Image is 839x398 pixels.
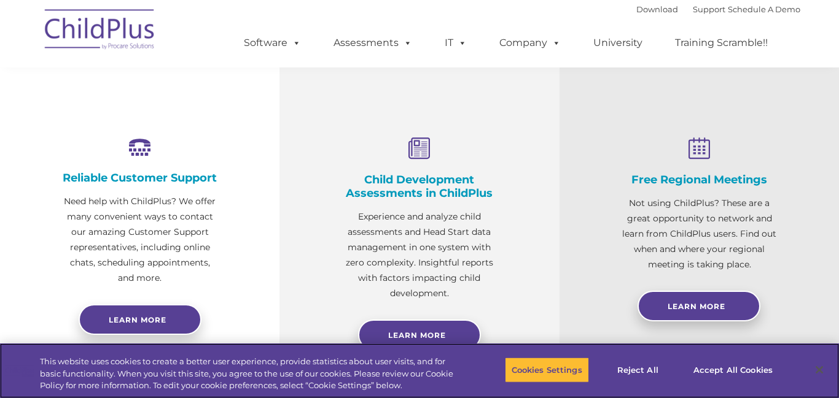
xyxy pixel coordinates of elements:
a: Assessments [321,31,424,55]
span: Learn More [668,302,725,311]
button: Close [806,356,833,383]
a: Company [487,31,573,55]
font: | [636,4,800,14]
a: Schedule A Demo [728,4,800,14]
p: Not using ChildPlus? These are a great opportunity to network and learn from ChildPlus users. Fin... [621,196,778,272]
p: Need help with ChildPlus? We offer many convenient ways to contact our amazing Customer Support r... [61,194,218,286]
a: IT [432,31,479,55]
button: Accept All Cookies [687,357,779,383]
p: Experience and analyze child assessments and Head Start data management in one system with zero c... [341,209,498,301]
a: Learn more [79,304,201,335]
a: Support [693,4,725,14]
h4: Child Development Assessments in ChildPlus [341,173,498,200]
a: Training Scramble!! [663,31,780,55]
h4: Free Regional Meetings [621,173,778,186]
a: Learn More [358,320,481,350]
button: Cookies Settings [505,357,589,383]
span: Learn More [388,331,446,340]
a: University [581,31,655,55]
span: Phone number [171,131,223,140]
a: Software [232,31,313,55]
img: ChildPlus by Procare Solutions [39,1,162,62]
button: Reject All [599,357,676,383]
span: Last name [171,81,208,90]
a: Learn More [638,291,760,321]
div: This website uses cookies to create a better user experience, provide statistics about user visit... [40,356,461,392]
a: Download [636,4,678,14]
h4: Reliable Customer Support [61,171,218,185]
span: Learn more [109,315,166,324]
